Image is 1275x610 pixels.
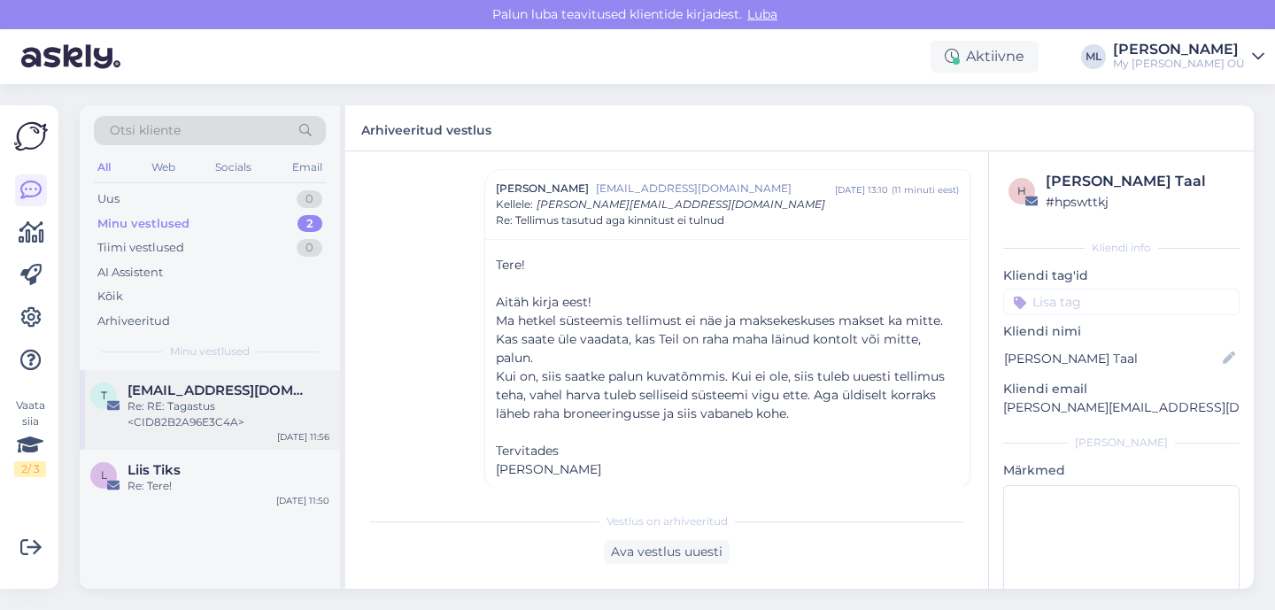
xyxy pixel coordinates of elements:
div: 2 [297,215,322,233]
span: Tervitades [496,443,559,459]
div: Kliendi info [1003,240,1240,256]
div: ( 11 minuti eest ) [892,183,959,197]
div: Ava vestlus uuesti [604,540,730,564]
p: Kliendi nimi [1003,322,1240,341]
div: Vaata siia [14,398,46,477]
input: Lisa nimi [1004,349,1219,368]
span: Kellele : [496,197,533,211]
div: AI Assistent [97,264,163,282]
div: [PERSON_NAME] Taal [1046,171,1234,192]
span: h [1017,184,1026,197]
span: Luba [742,6,783,22]
div: Re: Tere! [127,478,329,494]
p: Kliendi email [1003,380,1240,398]
span: L [101,468,107,482]
span: Vestlus on arhiveeritud [607,513,728,529]
p: Kliendi tag'id [1003,266,1240,285]
div: [DATE] 11:56 [277,430,329,444]
label: Arhiveeritud vestlus [361,116,491,140]
span: Re: Tellimus tasutud aga kinnitust ei tulnud [496,212,724,228]
span: Ma hetkel süsteemis tellimust ei näe ja maksekeskuses makset ka mitte. Kas saate üle vaadata, kas... [496,313,943,366]
span: Otsi kliente [110,121,181,140]
input: Lisa tag [1003,289,1240,315]
a: [PERSON_NAME]My [PERSON_NAME] OÜ [1113,42,1264,71]
div: # hpswttkj [1046,192,1234,212]
div: 2 / 3 [14,461,46,477]
span: Aitäh kirja eest! [496,294,591,310]
div: 0 [297,239,322,257]
span: [PERSON_NAME][EMAIL_ADDRESS][DOMAIN_NAME] [537,197,825,211]
div: Email [289,156,326,179]
div: [PERSON_NAME] [1113,42,1245,57]
div: Aktiivne [931,41,1039,73]
span: Kui on, siis saatke palun kuvatõmmis. Kui ei ole, siis tuleb uuesti tellimus teha, vahel harva tu... [496,368,945,421]
span: [PERSON_NAME] [496,181,589,197]
div: My [PERSON_NAME] OÜ [1113,57,1245,71]
span: [PERSON_NAME] [496,461,601,477]
span: t [101,389,107,402]
div: Tiimi vestlused [97,239,184,257]
div: Re: RE: Tagastus <CID82B2A96E3C4A> [127,398,329,430]
div: [DATE] 13:10 [835,183,888,197]
div: [DATE] 11:50 [276,494,329,507]
div: Socials [212,156,255,179]
span: Liis Tiks [127,462,181,478]
span: teenindus@dpd.ee [127,382,312,398]
div: 0 [297,190,322,208]
span: Minu vestlused [170,344,250,359]
div: Uus [97,190,120,208]
div: All [94,156,114,179]
div: [PERSON_NAME] [1003,435,1240,451]
span: Tere! [496,257,525,273]
p: [PERSON_NAME][EMAIL_ADDRESS][DOMAIN_NAME] [1003,398,1240,417]
div: ML [1081,44,1106,69]
span: [EMAIL_ADDRESS][DOMAIN_NAME] [596,181,835,197]
div: Minu vestlused [97,215,189,233]
div: Arhiveeritud [97,313,170,330]
div: Web [148,156,179,179]
div: Kõik [97,288,123,305]
p: Märkmed [1003,461,1240,480]
img: Askly Logo [14,120,48,153]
